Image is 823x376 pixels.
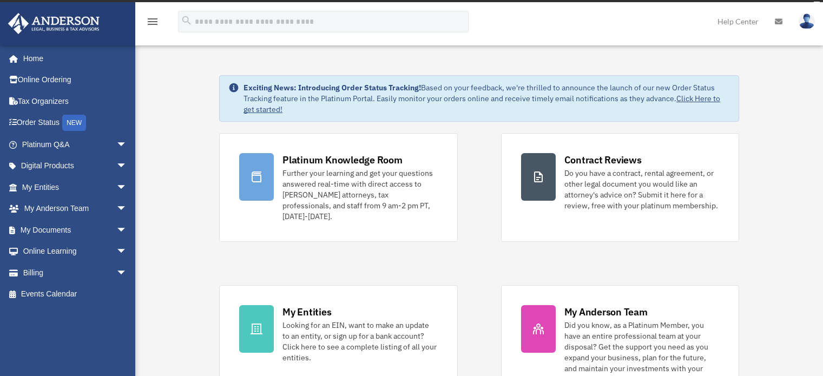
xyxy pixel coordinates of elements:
a: Digital Productsarrow_drop_down [8,155,143,177]
a: Platinum Knowledge Room Further your learning and get your questions answered real-time with dire... [219,133,457,242]
strong: Exciting News: Introducing Order Status Tracking! [243,83,421,93]
a: menu [146,19,159,28]
a: Order StatusNEW [8,112,143,134]
div: close [813,2,820,8]
div: Further your learning and get your questions answered real-time with direct access to [PERSON_NAM... [282,168,437,222]
img: Anderson Advisors Platinum Portal [5,13,103,34]
a: Platinum Q&Aarrow_drop_down [8,134,143,155]
div: My Entities [282,305,331,319]
div: Looking for an EIN, want to make an update to an entity, or sign up for a bank account? Click her... [282,320,437,363]
span: arrow_drop_down [116,176,138,199]
div: My Anderson Team [564,305,648,319]
span: arrow_drop_down [116,262,138,284]
img: User Pic [799,14,815,29]
a: My Anderson Teamarrow_drop_down [8,198,143,220]
span: arrow_drop_down [116,155,138,177]
a: Click Here to get started! [243,94,720,114]
span: arrow_drop_down [116,219,138,241]
div: Do you have a contract, rental agreement, or other legal document you would like an attorney's ad... [564,168,719,211]
a: Billingarrow_drop_down [8,262,143,283]
a: Tax Organizers [8,90,143,112]
i: menu [146,15,159,28]
a: My Entitiesarrow_drop_down [8,176,143,198]
span: arrow_drop_down [116,198,138,220]
div: Platinum Knowledge Room [282,153,403,167]
span: arrow_drop_down [116,134,138,156]
i: search [181,15,193,27]
a: Online Ordering [8,69,143,91]
div: Contract Reviews [564,153,642,167]
span: arrow_drop_down [116,241,138,263]
div: Based on your feedback, we're thrilled to announce the launch of our new Order Status Tracking fe... [243,82,730,115]
div: NEW [62,115,86,131]
a: Home [8,48,138,69]
a: Events Calendar [8,283,143,305]
a: Online Learningarrow_drop_down [8,241,143,262]
a: My Documentsarrow_drop_down [8,219,143,241]
a: Contract Reviews Do you have a contract, rental agreement, or other legal document you would like... [501,133,739,242]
